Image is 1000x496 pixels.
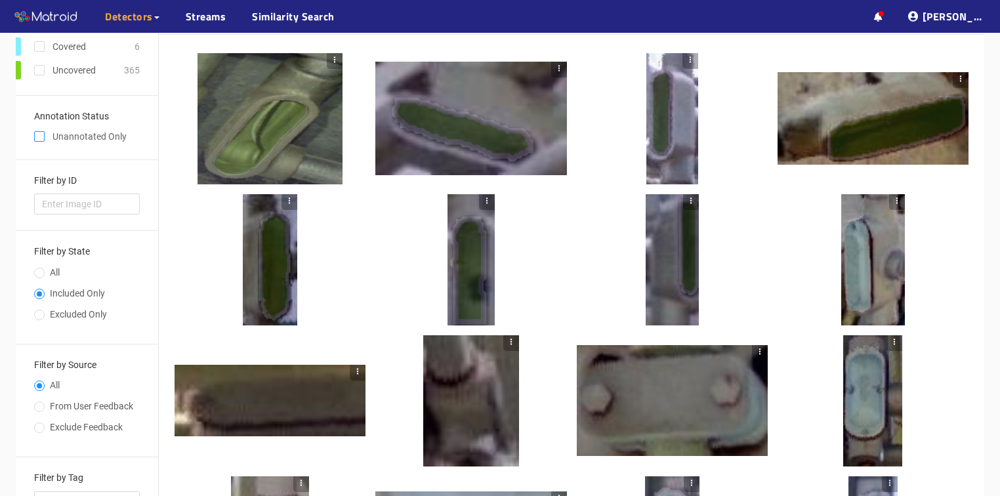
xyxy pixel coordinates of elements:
span: From User Feedback [45,401,138,411]
h3: Filter by ID [34,176,140,186]
h3: Annotation Status [34,112,140,121]
div: Covered [52,39,86,54]
div: 365 [124,63,140,77]
span: Detectors [105,9,153,24]
h3: Filter by Tag [34,473,140,483]
span: Exclude Feedback [45,422,128,432]
span: Included Only [45,288,110,299]
div: Unannotated Only [34,129,140,144]
span: All [45,380,65,390]
div: 6 [135,39,140,54]
a: Similarity Search [252,9,335,24]
h3: Filter by State [34,247,140,257]
span: Excluded Only [45,309,112,320]
h3: Filter by Source [34,360,140,370]
span: All [45,267,65,278]
input: Enter Image ID [34,194,140,215]
img: Matroid logo [13,7,79,27]
a: Streams [186,9,226,24]
div: Uncovered [52,63,96,77]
